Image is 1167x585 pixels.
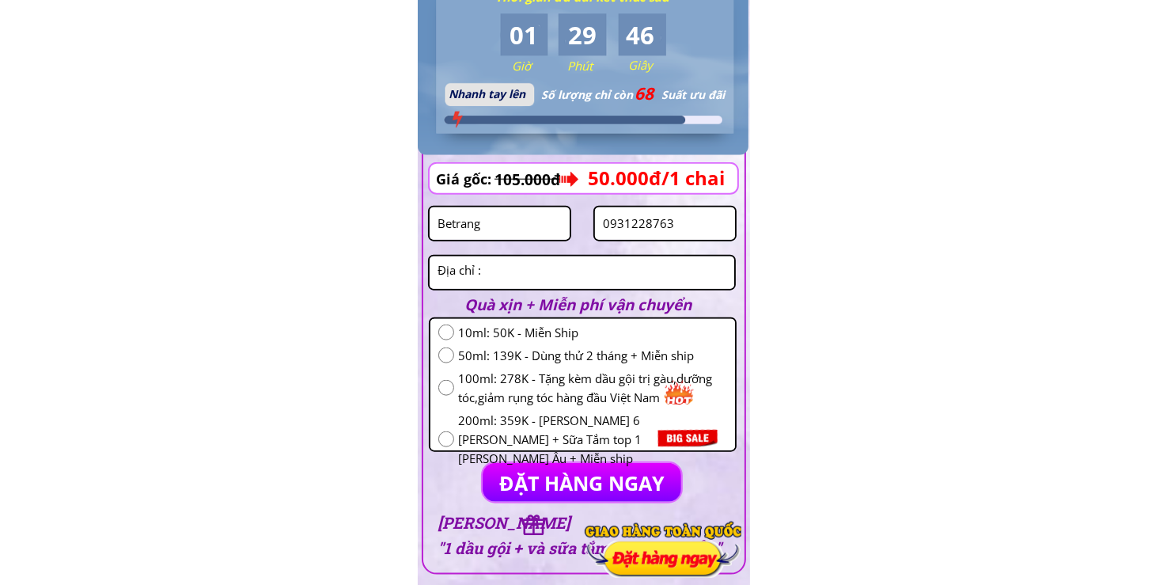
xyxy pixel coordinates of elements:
[458,411,727,468] span: 200ml: 359K - [PERSON_NAME] 6 [PERSON_NAME] + Sữa Tắm top 1 [PERSON_NAME] Âu + Miễn ship
[434,207,566,240] input: Họ và Tên:
[567,56,627,75] h3: Phút
[449,86,525,101] span: Nhanh tay lên
[438,510,727,560] h3: [PERSON_NAME] "1 dầu gội + và sữa tắm top 1 Châu Âu"
[494,165,578,195] h3: 105.000đ
[628,55,688,74] h3: Giây
[635,82,654,104] span: 68
[436,168,496,191] h3: Giá gốc:
[458,323,727,342] span: 10ml: 50K - Miễn Ship
[512,56,572,75] h3: Giờ
[588,163,787,193] h3: 50.000đ/1 chai
[465,293,714,317] h2: Quà xịn + Miễn phí vận chuyển
[483,463,681,502] p: ĐẶT HÀNG NGAY
[458,346,727,365] span: 50ml: 139K - Dùng thử 2 tháng + Miễn ship
[541,87,725,102] span: Số lượng chỉ còn Suất ưu đãi
[458,369,727,407] span: 100ml: 278K - Tặng kèm dầu gội trị gàu,dưỡng tóc,giảm rụng tóc hàng đầu Việt Nam
[599,207,731,240] input: Số điện thoại:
